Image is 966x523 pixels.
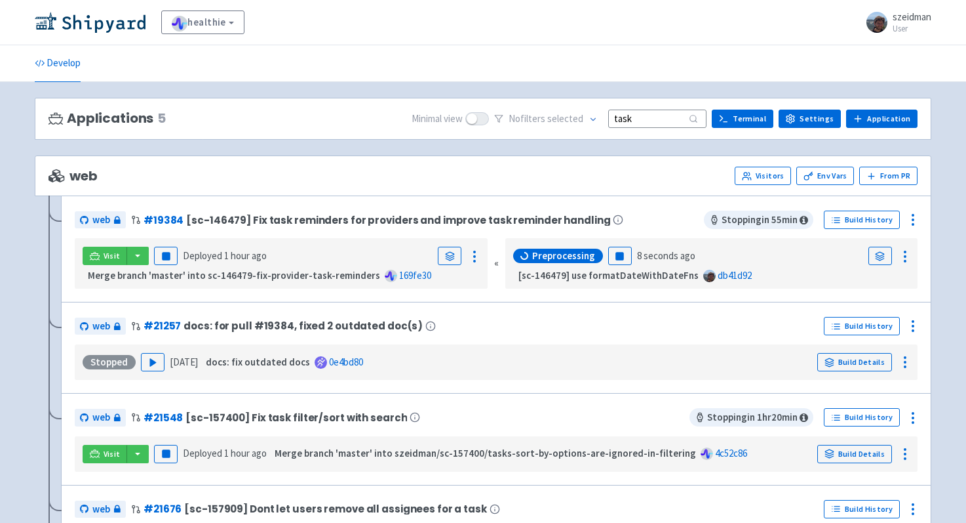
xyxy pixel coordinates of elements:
[83,247,127,265] a: Visit
[718,269,752,282] a: db41d92
[92,410,110,425] span: web
[859,12,931,33] a: szeidman User
[104,251,121,261] span: Visit
[817,353,892,371] a: Build Details
[144,411,183,425] a: #21548
[154,445,178,463] button: Pause
[144,502,182,516] a: #21676
[75,211,126,229] a: web
[859,167,918,185] button: From PR
[184,503,486,514] span: [sc-157909] Dont let users remove all assignees for a task
[329,356,363,368] a: 0e4bd80
[689,408,813,427] span: Stopping in 1 hr 20 min
[35,12,145,33] img: Shipyard logo
[547,112,583,125] span: selected
[48,169,97,184] span: web
[183,249,267,262] span: Deployed
[893,10,931,23] span: szeidman
[75,501,126,518] a: web
[170,356,198,368] time: [DATE]
[637,249,695,262] time: 8 seconds ago
[399,269,431,282] a: 169fe30
[206,356,310,368] strong: docs: fix outdated docs
[532,249,595,262] span: Preprocessing
[157,111,166,126] span: 5
[796,167,854,185] a: Env Vars
[735,167,791,185] a: Visitors
[154,247,178,265] button: Pause
[817,445,892,463] a: Build Details
[75,318,126,335] a: web
[48,111,166,126] h3: Applications
[185,412,407,423] span: [sc-157400] Fix task filter/sort with search
[608,110,706,127] input: Search...
[518,269,699,282] strong: [sc-146479] use formatDateWithDateFns
[412,112,463,127] span: Minimal view
[608,247,632,265] button: Pause
[183,447,267,459] span: Deployed
[184,320,423,331] span: docs: for pull #19384, fixed 2 outdated doc(s)
[275,447,696,459] strong: Merge branch 'master' into szeidman/sc-157400/tasks-sort-by-options-are-ignored-in-filtering
[92,319,110,334] span: web
[712,110,773,128] a: Terminal
[75,409,126,427] a: web
[141,353,164,371] button: Play
[88,269,380,282] strong: Merge branch 'master' into sc-146479-fix-provider-task-reminders
[161,10,244,34] a: healthie
[824,211,900,229] a: Build History
[846,110,918,128] a: Application
[92,213,110,228] span: web
[824,408,900,427] a: Build History
[186,215,610,226] span: [sc-146479] Fix task reminders for providers and improve task reminder handling
[824,500,900,518] a: Build History
[494,238,499,289] div: «
[35,45,81,82] a: Develop
[824,317,900,335] a: Build History
[224,447,267,459] time: 1 hour ago
[144,213,184,227] a: #19384
[704,211,813,229] span: Stopping in 55 min
[92,502,110,517] span: web
[509,112,583,127] span: No filter s
[83,355,136,369] div: Stopped
[144,319,181,333] a: #21257
[893,24,931,33] small: User
[224,249,267,262] time: 1 hour ago
[715,447,747,459] a: 4c52c86
[779,110,841,128] a: Settings
[104,449,121,459] span: Visit
[83,445,127,463] a: Visit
